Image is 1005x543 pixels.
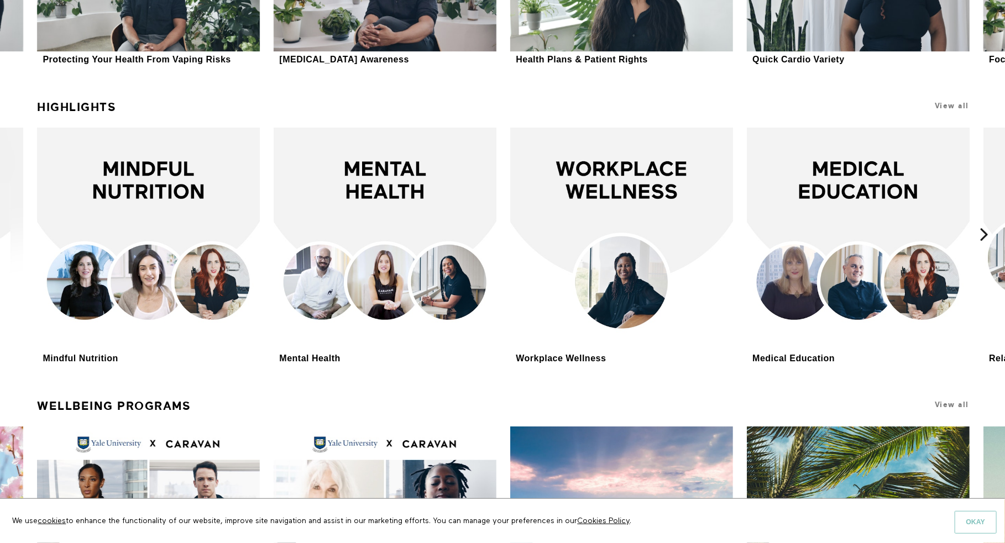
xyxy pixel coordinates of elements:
[516,353,606,363] div: Workplace Wellness
[516,54,648,65] div: Health Plans & Patient Rights
[747,128,969,365] a: Medical EducationMedical Education
[43,54,231,65] div: Protecting Your Health From Vaping Risks
[38,517,66,525] a: cookies
[955,511,997,533] button: Okay
[274,128,496,365] a: Mental HealthMental Health
[752,353,835,363] div: Medical Education
[37,394,191,418] a: Wellbeing Programs
[279,353,341,363] div: Mental Health
[37,128,259,365] a: Mindful NutritionMindful Nutrition
[37,96,116,119] a: Highlights
[43,353,118,363] div: Mindful Nutrition
[4,507,792,535] p: We use to enhance the functionality of our website, improve site navigation and assist in our mar...
[510,128,732,365] a: Workplace WellnessWorkplace Wellness
[935,102,969,110] a: View all
[752,54,845,65] div: Quick Cardio Variety
[279,54,409,65] div: [MEDICAL_DATA] Awareness
[578,517,630,525] a: Cookies Policy
[935,400,969,409] a: View all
